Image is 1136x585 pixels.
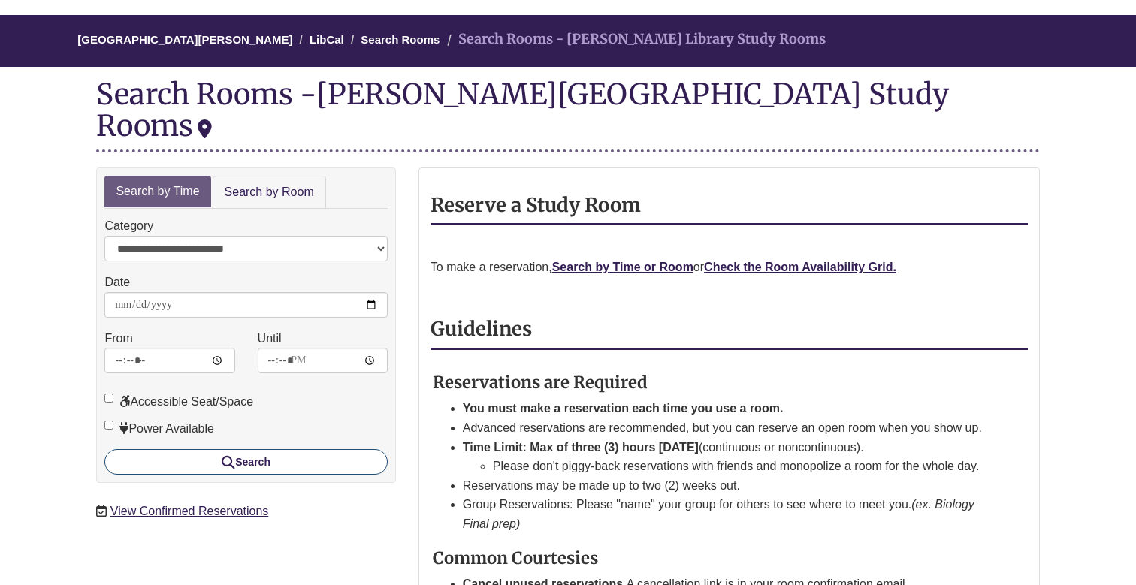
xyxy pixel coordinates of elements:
a: [GEOGRAPHIC_DATA][PERSON_NAME] [77,33,292,46]
button: Search [104,449,387,475]
a: Search by Room [213,176,326,210]
li: Search Rooms - [PERSON_NAME] Library Study Rooms [443,29,826,50]
a: Check the Room Availability Grid. [704,261,896,273]
div: [PERSON_NAME][GEOGRAPHIC_DATA] Study Rooms [96,76,949,143]
input: Power Available [104,421,113,430]
p: To make a reservation, or [431,258,1028,277]
li: Please don't piggy-back reservations with friends and monopolize a room for the whole day. [493,457,992,476]
strong: You must make a reservation each time you use a room. [463,402,784,415]
strong: Time Limit: Max of three (3) hours [DATE] [463,441,699,454]
a: View Confirmed Reservations [110,505,268,517]
label: Power Available [104,419,214,439]
a: Search Rooms [361,33,440,46]
nav: Breadcrumb [96,15,1039,67]
a: Search by Time [104,176,210,208]
label: Accessible Seat/Space [104,392,253,412]
input: Accessible Seat/Space [104,394,113,403]
li: Advanced reservations are recommended, but you can reserve an open room when you show up. [463,418,992,438]
a: Search by Time or Room [552,261,693,273]
strong: Reserve a Study Room [431,193,641,217]
strong: Common Courtesies [433,547,598,568]
strong: Guidelines [431,317,532,341]
a: LibCal [310,33,344,46]
label: From [104,329,132,348]
label: Date [104,273,130,292]
label: Category [104,216,153,236]
strong: Reservations are Required [433,372,648,393]
li: Reservations may be made up to two (2) weeks out. [463,476,992,496]
em: (ex. Biology Final prep) [463,498,974,530]
li: (continuous or noncontinuous). [463,438,992,476]
div: Search Rooms - [96,78,1039,152]
li: Group Reservations: Please "name" your group for others to see where to meet you. [463,495,992,533]
label: Until [258,329,282,348]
